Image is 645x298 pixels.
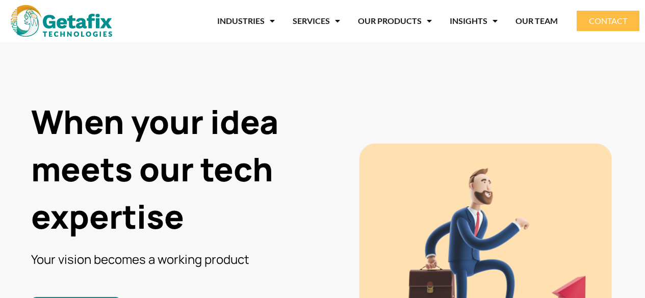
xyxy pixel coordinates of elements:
a: INSIGHTS [450,9,498,33]
a: OUR TEAM [515,9,558,33]
nav: Menu [127,9,558,33]
a: CONTACT [577,11,639,31]
a: INDUSTRIES [217,9,275,33]
img: web and mobile application development company [11,5,112,37]
a: OUR PRODUCTS [358,9,432,33]
span: CONTACT [589,17,627,25]
h1: When your idea meets our tech expertise [31,98,347,240]
a: SERVICES [293,9,340,33]
h3: Your vision becomes a working product [31,251,347,267]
